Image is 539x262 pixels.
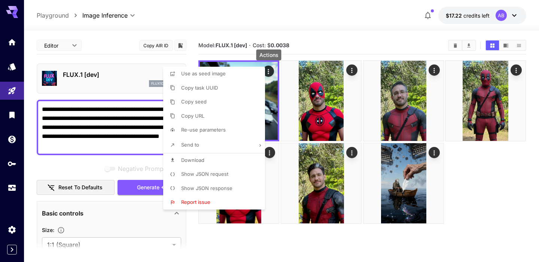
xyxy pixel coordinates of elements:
div: Actions [256,49,281,60]
span: Send to [181,142,199,148]
span: Copy task UUID [181,85,218,91]
span: Download [181,157,204,163]
span: Show JSON response [181,185,232,191]
span: Re-use parameters [181,127,226,133]
span: Report issue [181,199,210,205]
span: Copy seed [181,99,207,105]
span: Copy URL [181,113,204,119]
span: Use as seed image [181,70,226,76]
span: Show JSON request [181,171,228,177]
